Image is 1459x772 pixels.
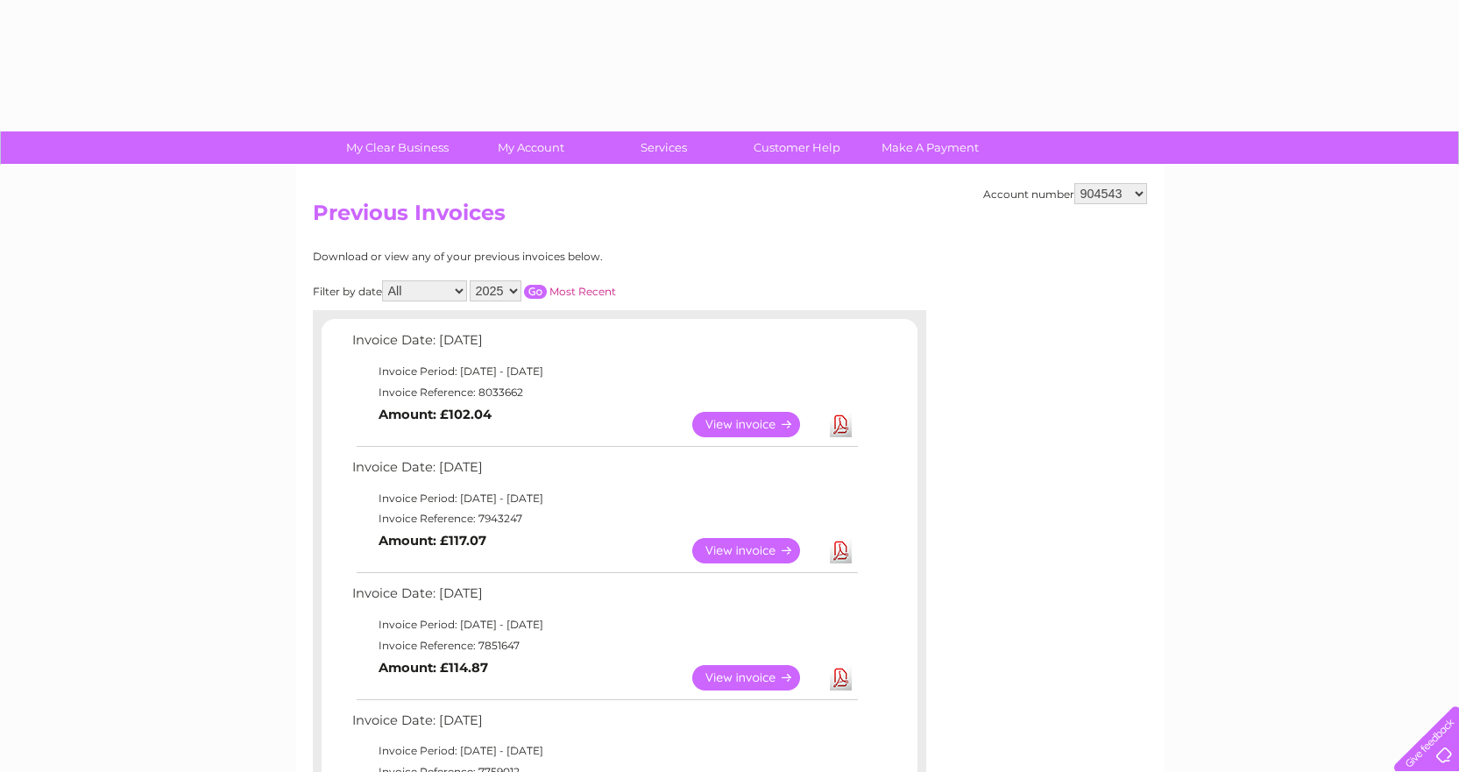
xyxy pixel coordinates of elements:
td: Invoice Date: [DATE] [348,582,861,614]
a: Customer Help [725,131,869,164]
a: View [692,412,821,437]
td: Invoice Date: [DATE] [348,709,861,741]
h2: Previous Invoices [313,201,1147,234]
a: Make A Payment [858,131,1002,164]
td: Invoice Reference: 8033662 [348,382,861,403]
a: View [692,665,821,691]
a: Most Recent [549,285,616,298]
a: My Clear Business [325,131,470,164]
div: Filter by date [313,280,773,301]
td: Invoice Period: [DATE] - [DATE] [348,614,861,635]
td: Invoice Date: [DATE] [348,456,861,488]
b: Amount: £102.04 [379,407,492,422]
td: Invoice Reference: 7851647 [348,635,861,656]
b: Amount: £114.87 [379,660,488,676]
a: View [692,538,821,563]
b: Amount: £117.07 [379,533,486,549]
a: Download [830,538,852,563]
a: My Account [458,131,603,164]
a: Services [591,131,736,164]
td: Invoice Period: [DATE] - [DATE] [348,740,861,761]
div: Download or view any of your previous invoices below. [313,251,773,263]
a: Download [830,665,852,691]
td: Invoice Period: [DATE] - [DATE] [348,488,861,509]
td: Invoice Date: [DATE] [348,329,861,361]
td: Invoice Reference: 7943247 [348,508,861,529]
a: Download [830,412,852,437]
div: Account number [983,183,1147,204]
td: Invoice Period: [DATE] - [DATE] [348,361,861,382]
